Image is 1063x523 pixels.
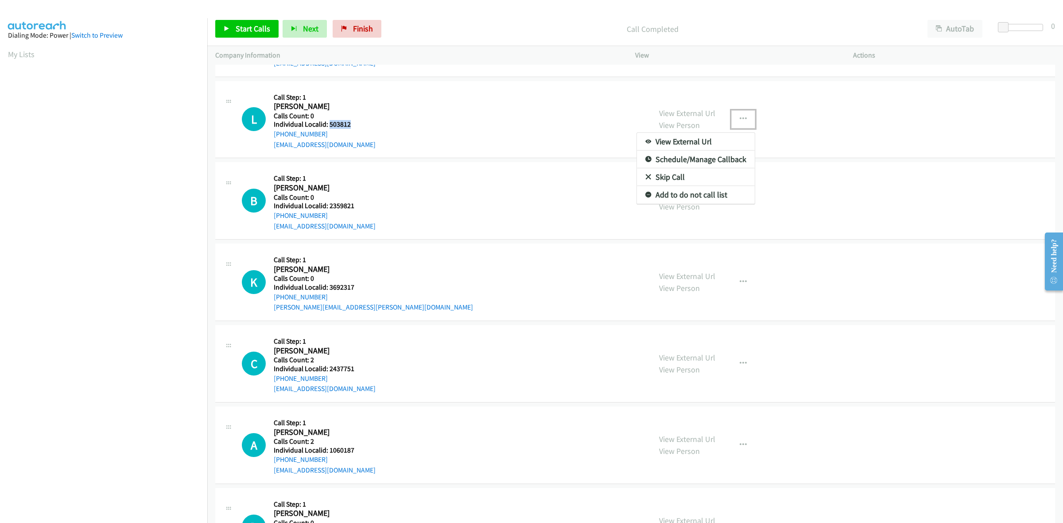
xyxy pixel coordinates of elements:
[71,31,123,39] a: Switch to Preview
[8,49,35,59] a: My Lists
[8,30,199,41] div: Dialing Mode: Power |
[637,186,755,204] a: Add to do not call list
[242,352,266,376] h1: C
[637,151,755,168] a: Schedule/Manage Callback
[242,433,266,457] h1: A
[242,270,266,294] h1: K
[637,133,755,151] a: View External Url
[242,189,266,213] h1: B
[8,68,207,489] iframe: Dialpad
[1037,226,1063,297] iframe: Resource Center
[637,168,755,186] a: Skip Call
[242,270,266,294] div: The call is yet to be attempted
[242,189,266,213] div: The call is yet to be attempted
[242,352,266,376] div: The call is yet to be attempted
[242,433,266,457] div: The call is yet to be attempted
